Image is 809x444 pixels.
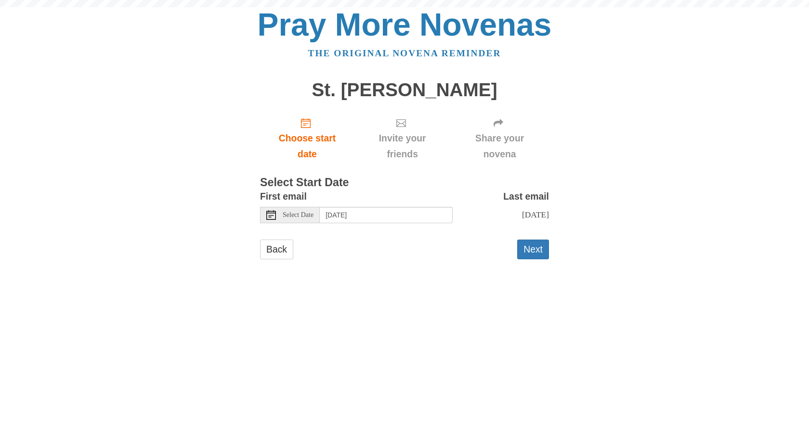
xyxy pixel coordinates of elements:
a: The original novena reminder [308,48,501,58]
h3: Select Start Date [260,177,549,189]
span: [DATE] [522,210,549,219]
a: Pray More Novenas [258,7,552,42]
a: Back [260,240,293,259]
h1: St. [PERSON_NAME] [260,80,549,101]
div: Click "Next" to confirm your start date first. [450,110,549,167]
span: Select Date [283,212,313,218]
span: Share your novena [460,130,539,162]
label: Last email [503,189,549,204]
button: Next [517,240,549,259]
label: First email [260,189,307,204]
span: Invite your friends [364,130,441,162]
div: Click "Next" to confirm your start date first. [354,110,450,167]
a: Choose start date [260,110,354,167]
span: Choose start date [270,130,345,162]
